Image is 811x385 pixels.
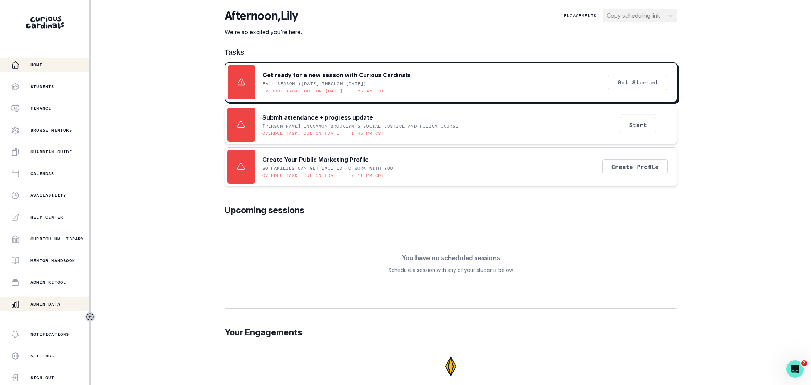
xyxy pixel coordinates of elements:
h1: Tasks [225,48,677,57]
p: You have no scheduled sessions [402,254,500,261]
p: Overdue task: Due on [DATE] • 1:45 PM CST [262,131,384,136]
p: Settings [30,353,54,359]
p: Your Engagements [225,326,677,339]
img: Curious Cardinals Logo [26,16,64,29]
p: Notifications [30,331,69,337]
p: SO FAMILIES CAN GET EXCITED TO WORK WITH YOU [262,165,393,171]
p: Get ready for a new season with Curious Cardinals [263,71,410,79]
p: Submit attendance + progress update [262,113,373,122]
p: Finance [30,105,51,111]
iframe: Intercom live chat [786,360,804,378]
p: Home [30,62,42,68]
span: 2 [801,360,807,366]
p: Students [30,84,54,90]
p: Fall Season ([DATE] through [DATE]) [263,81,367,87]
p: Sign Out [30,375,54,381]
p: Help Center [30,214,63,220]
button: Start [620,117,656,132]
p: Admin Data [30,301,60,307]
p: We're so excited you're here. [225,28,302,36]
p: Schedule a session with any of your students below. [388,266,514,274]
p: Calendar [30,171,54,177]
p: Browse Mentors [30,127,72,133]
p: Curriculum Library [30,236,84,242]
button: Toggle sidebar [85,312,95,322]
p: afternoon , Lily [225,9,302,23]
p: Overdue task: Due on [DATE] • 1:59 AM CDT [263,88,385,94]
p: Upcoming sessions [225,204,677,217]
p: Mentor Handbook [30,258,75,264]
p: Engagements: [564,13,599,18]
p: Admin Retool [30,280,66,285]
p: Guardian Guide [30,149,72,155]
p: Overdue task: Due on [DATE] • 7:11 PM CDT [262,173,384,178]
p: [PERSON_NAME] UNCOMMON Brooklyn's Social Justice and Policy Course [262,123,459,129]
p: Create Your Public Marketing Profile [262,155,369,164]
button: Get Started [608,75,667,90]
p: Availability [30,192,66,198]
button: Create Profile [602,159,668,174]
